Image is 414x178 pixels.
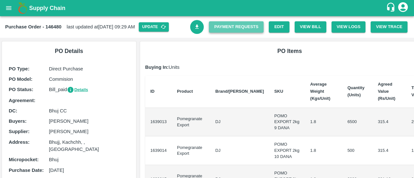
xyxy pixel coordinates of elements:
button: Update [139,22,169,32]
b: ID [150,89,155,94]
td: DJ [210,136,269,165]
td: 1639013 [145,108,172,137]
a: Supply Chain [29,4,386,13]
td: POMO EXPORT 2kg 9 DANA [269,108,305,137]
b: Product [177,89,193,94]
td: Pomegranate Export [172,136,210,165]
td: POMO EXPORT 2kg 10 DANA [269,136,305,165]
button: View Bill [295,21,326,33]
button: Details [67,86,88,94]
b: Supply Chain [29,5,65,11]
p: [PERSON_NAME] [49,118,129,125]
b: DC : [9,108,17,113]
td: 1639014 [145,136,172,165]
td: 315.4 [373,136,406,165]
b: SKU [274,89,283,94]
b: Quantity (Units) [347,85,365,97]
b: Purchase Date : [9,168,44,173]
button: View Trace [371,21,408,33]
b: Buyers : [9,119,27,124]
p: Direct Purchase [49,65,129,72]
td: 315.4 [373,108,406,137]
div: customer-support [386,2,397,14]
img: logo [16,2,29,15]
b: PO Model : [9,77,32,82]
td: 1.8 [305,108,342,137]
p: [PERSON_NAME] [49,128,129,135]
b: Address : [9,140,29,145]
b: Micropocket : [9,157,38,162]
td: 1.8 [305,136,342,165]
b: Agreed Value (Rs/Unit) [378,82,395,101]
p: Bhujj, Kachchh, , [GEOGRAPHIC_DATA] [49,139,129,153]
p: Bhuj [49,156,129,163]
td: 500 [342,136,373,165]
b: Brand/[PERSON_NAME] [215,89,264,94]
b: Buying In: [145,65,169,70]
td: 6500 [342,108,373,137]
p: [DATE] [49,167,129,174]
p: Commision [49,76,129,83]
td: Pomegranate Export [172,108,210,137]
b: Supplier : [9,129,29,134]
b: Purchase Order - 146480 [5,24,61,29]
div: last updated at [DATE] 09:29 AM [5,22,190,32]
button: View Logs [332,21,366,33]
a: Payment Requests [209,21,264,33]
b: Agreement: [9,98,35,103]
h6: PO Details [7,47,131,56]
b: PO Type : [9,66,29,71]
td: DJ [210,108,269,137]
a: Download Bill [190,20,204,34]
b: Average Weight (Kgs/Unit) [310,82,330,101]
div: account of current user [397,1,409,15]
p: Bill_paid [49,86,129,93]
a: Edit [269,21,289,33]
button: open drawer [1,1,16,16]
p: Bhuj CC [49,107,129,114]
b: PO Status : [9,87,33,92]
